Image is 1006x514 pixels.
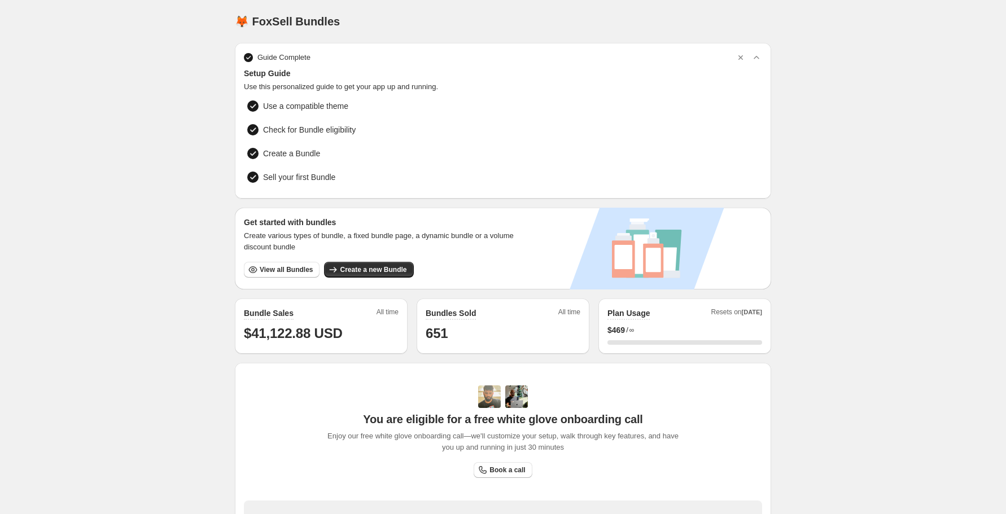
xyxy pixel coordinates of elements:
[263,124,356,135] span: Check for Bundle eligibility
[263,148,320,159] span: Create a Bundle
[244,68,762,79] span: Setup Guide
[742,309,762,315] span: [DATE]
[607,324,625,336] span: $ 469
[426,324,580,342] h1: 651
[244,324,399,342] h1: $41,122.88 USD
[478,385,501,408] img: Adi
[235,15,340,28] h1: 🦊 FoxSell Bundles
[711,307,763,320] span: Resets on
[244,81,762,93] span: Use this personalized guide to get your app up and running.
[340,265,406,274] span: Create a new Bundle
[244,230,524,253] span: Create various types of bundle, a fixed bundle page, a dynamic bundle or a volume discount bundle
[244,217,524,228] h3: Get started with bundles
[263,100,348,112] span: Use a compatible theme
[558,307,580,320] span: All time
[607,307,650,319] h2: Plan Usage
[260,265,313,274] span: View all Bundles
[377,307,399,320] span: All time
[607,324,762,336] div: /
[489,465,525,475] span: Book a call
[505,385,528,408] img: Prakhar
[263,172,335,183] span: Sell your first Bundle
[629,326,635,335] span: ∞
[244,262,320,278] button: View all Bundles
[426,307,476,319] h2: Bundles Sold
[363,412,642,426] span: You are eligible for a free white glove onboarding call
[474,462,532,478] a: Book a call
[244,307,294,319] h2: Bundle Sales
[257,52,310,63] span: Guide Complete
[322,430,685,453] span: Enjoy our free white glove onboarding call—we'll customize your setup, walk through key features,...
[324,262,413,278] button: Create a new Bundle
